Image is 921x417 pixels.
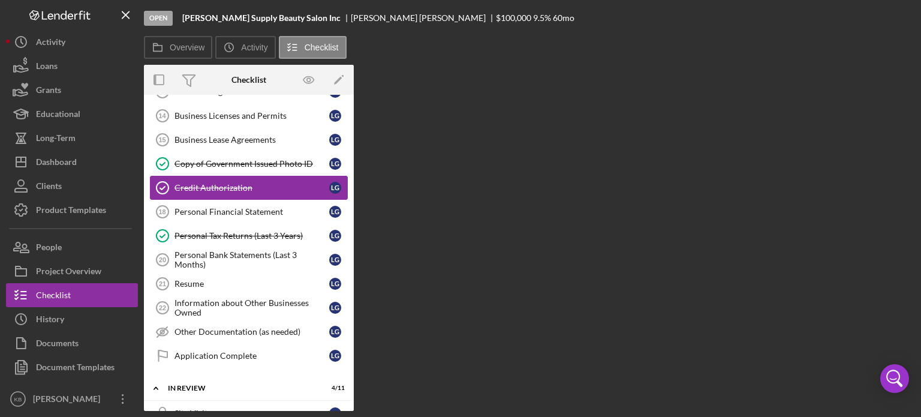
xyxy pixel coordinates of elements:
div: L G [329,350,341,362]
a: Other Documentation (as needed)LG [150,320,348,344]
div: Resume [174,279,329,289]
div: Loans [36,54,58,81]
a: Credit AuthorizationLG [150,176,348,200]
div: L G [329,158,341,170]
a: 20Personal Bank Statements (Last 3 Months)LG [150,248,348,272]
label: Overview [170,43,204,52]
div: L G [329,278,341,290]
div: Open [144,11,173,26]
button: Clients [6,174,138,198]
button: Checklist [6,283,138,307]
div: Clients [36,174,62,201]
span: $100,000 [496,13,531,23]
a: Personal Tax Returns (Last 3 Years)LG [150,224,348,248]
div: Credit Authorization [174,183,329,193]
button: KB[PERSON_NAME] [6,387,138,411]
div: 4 / 11 [323,385,345,392]
a: 21ResumeLG [150,272,348,296]
button: Product Templates [6,198,138,222]
div: Application Complete [174,351,329,361]
div: History [36,307,64,334]
div: L G [329,254,341,266]
button: Document Templates [6,355,138,379]
button: Activity [6,30,138,54]
button: Grants [6,78,138,102]
tspan: 15 [158,136,165,143]
div: L G [329,206,341,218]
div: Open Intercom Messenger [880,364,909,393]
div: Product Templates [36,198,106,225]
div: People [36,235,62,262]
tspan: 18 [158,208,165,215]
div: L G [329,302,341,314]
div: L G [329,230,341,242]
a: 22Information about Other Businesses OwnedLG [150,296,348,320]
div: Dashboard [36,150,77,177]
a: 15Business Lease AgreementsLG [150,128,348,152]
div: Project Overview [36,259,101,286]
div: 60 mo [553,13,574,23]
button: Project Overview [6,259,138,283]
div: Personal Tax Returns (Last 3 Years) [174,231,329,241]
div: L G [329,134,341,146]
a: Copy of Government Issued Photo IDLG [150,152,348,176]
button: Overview [144,36,212,59]
div: Personal Financial Statement [174,207,329,217]
button: Educational [6,102,138,126]
a: Application CompleteLG [150,344,348,368]
a: 14Business Licenses and PermitsLG [150,104,348,128]
button: Documents [6,331,138,355]
div: Documents [36,331,79,358]
button: People [6,235,138,259]
div: 9.5 % [533,13,551,23]
div: Activity [36,30,65,57]
text: KB [14,396,22,403]
div: Checklist [36,283,71,310]
div: [PERSON_NAME] [30,387,108,414]
div: L G [329,326,341,338]
button: Dashboard [6,150,138,174]
div: Other Documentation (as needed) [174,327,329,337]
button: History [6,307,138,331]
div: Information about Other Businesses Owned [174,298,329,317]
div: Business Lease Agreements [174,135,329,145]
label: Checklist [305,43,339,52]
div: Copy of Government Issued Photo ID [174,159,329,169]
div: In Review [168,385,315,392]
button: Loans [6,54,138,78]
a: 18Personal Financial StatementLG [150,200,348,224]
button: Checklist [279,36,347,59]
div: Long-Term [36,126,76,153]
tspan: 20 [159,256,166,263]
button: Long-Term [6,126,138,150]
div: Grants [36,78,61,105]
div: L G [329,110,341,122]
button: Activity [215,36,275,59]
div: Business Licenses and Permits [174,111,329,121]
tspan: 22 [159,304,166,311]
tspan: 21 [159,280,166,287]
label: Activity [241,43,267,52]
div: Personal Bank Statements (Last 3 Months) [174,250,329,269]
tspan: 14 [158,112,166,119]
div: Checklist [231,75,266,85]
div: Document Templates [36,355,115,382]
div: [PERSON_NAME] [PERSON_NAME] [351,13,496,23]
div: L G [329,182,341,194]
div: Educational [36,102,80,129]
b: [PERSON_NAME] Supply Beauty Salon Inc [182,13,341,23]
